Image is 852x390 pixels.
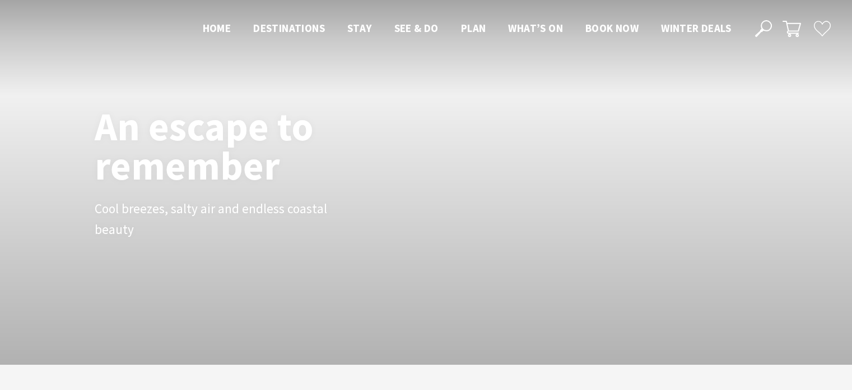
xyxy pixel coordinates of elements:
span: Stay [347,21,372,35]
span: See & Do [394,21,439,35]
span: Winter Deals [661,21,731,35]
span: Book now [585,21,639,35]
span: Destinations [253,21,325,35]
p: Cool breezes, salty air and endless coastal beauty [95,199,347,240]
span: Home [203,21,231,35]
span: Plan [461,21,486,35]
nav: Main Menu [192,20,742,38]
span: What’s On [508,21,563,35]
h1: An escape to remember [95,107,403,185]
